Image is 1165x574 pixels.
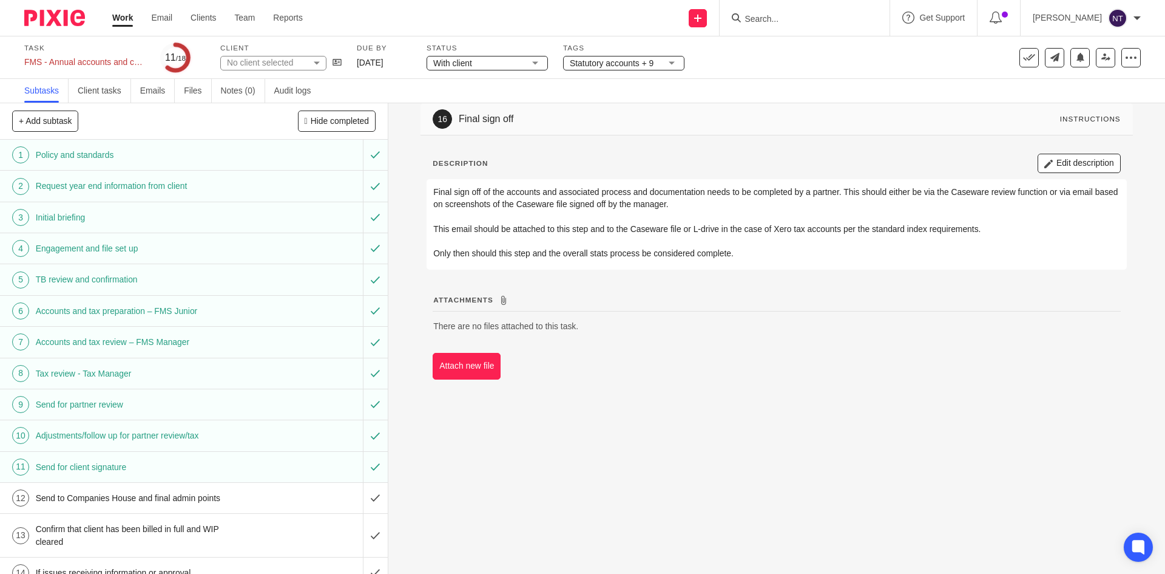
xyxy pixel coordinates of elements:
[36,302,246,320] h1: Accounts and tax preparation – FMS Junior
[152,12,172,24] a: Email
[36,239,246,258] h1: Engagement and file set up
[36,270,246,289] h1: TB review and confirmation
[12,178,29,195] div: 2
[433,128,453,148] div: 16
[921,13,968,22] span: Get Support
[433,177,487,187] p: Description
[235,12,255,24] a: Team
[141,79,175,103] a: Emails
[24,56,146,68] div: FMS - Annual accounts and corporation tax - December 2024
[434,266,1119,278] p: Only then should this step and the overall stats process be considered complete.
[112,12,133,24] a: Work
[175,55,186,61] small: /18
[434,340,580,349] span: There are no files attached to this task.
[1035,173,1120,192] button: Edit description
[24,43,146,53] label: Task
[12,302,29,319] div: 6
[36,458,246,476] h1: Send for client signature
[227,56,306,69] div: No client selected
[221,79,265,103] a: Notes (0)
[12,396,29,413] div: 9
[357,58,382,66] span: [DATE]
[36,208,246,227] h1: Initial briefing
[36,364,246,383] h1: Tax review - Tax Manager
[24,56,146,68] div: FMS - Annual accounts and corporation tax - [DATE]
[24,79,69,103] a: Subtasks
[12,111,79,131] button: + Add subtask
[434,315,492,322] span: Attachments
[290,111,376,131] button: Hide completed
[308,117,369,126] span: Hide completed
[12,333,29,350] div: 7
[12,146,29,163] div: 1
[274,79,321,103] a: Audit logs
[36,489,246,507] h1: Send to Companies House and final admin points
[12,272,29,289] div: 5
[570,58,657,67] span: Statutory accounts + 9
[12,490,29,507] div: 12
[746,15,855,26] input: Search
[12,427,29,444] div: 10
[164,50,186,64] div: 11
[184,79,212,103] a: Files
[563,43,684,53] label: Tags
[190,12,217,24] a: Clients
[36,333,246,351] h1: Accounts and tax review – FMS Manager
[24,10,85,26] img: Pixie
[1062,133,1120,143] div: Instructions
[12,459,29,476] div: 11
[12,240,29,257] div: 4
[36,520,246,551] h1: Confirm that client has been billed in full and WIP cleared
[1108,9,1127,28] img: svg%3E
[220,43,342,53] label: Client
[357,43,411,53] label: Due by
[434,242,1119,254] p: This email should be attached to this step and to the Caseware file or L-drive in the case of Xer...
[12,365,29,382] div: 8
[427,43,548,53] label: Status
[78,79,132,103] a: Client tasks
[12,527,29,544] div: 13
[434,205,1119,230] p: Final sign off of the accounts and associated process and documentation needs to be completed by ...
[459,131,803,144] h1: Final sign off
[273,12,303,24] a: Reports
[433,371,503,398] button: Attach new file
[36,426,246,445] h1: Adjustments/follow up for partner review/tax
[433,58,474,67] span: With client
[1035,12,1102,24] p: [PERSON_NAME]
[36,146,246,164] h1: Policy and standards
[36,395,246,414] h1: Send for partner review
[36,177,246,195] h1: Request year end information from client
[12,209,29,226] div: 3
